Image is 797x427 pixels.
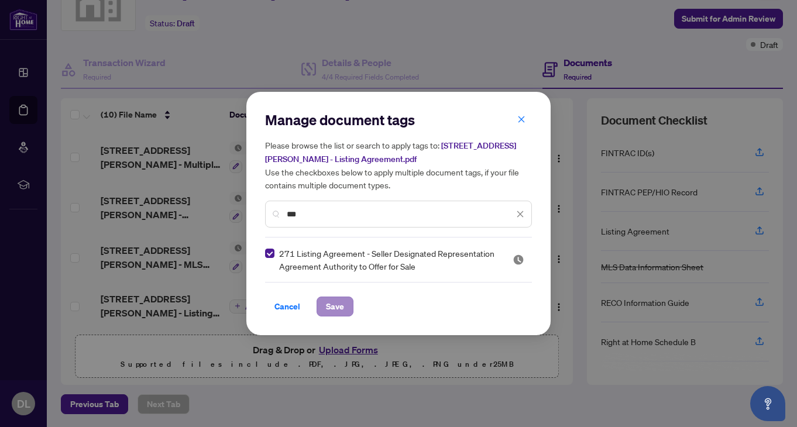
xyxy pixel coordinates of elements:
[513,254,524,266] img: status
[279,247,499,273] span: 271 Listing Agreement - Seller Designated Representation Agreement Authority to Offer for Sale
[517,115,525,123] span: close
[265,139,532,191] h5: Please browse the list or search to apply tags to: Use the checkboxes below to apply multiple doc...
[326,297,344,316] span: Save
[750,386,785,421] button: Open asap
[317,297,353,316] button: Save
[265,297,310,316] button: Cancel
[513,254,524,266] span: Pending Review
[516,210,524,218] span: close
[274,297,300,316] span: Cancel
[265,111,532,129] h2: Manage document tags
